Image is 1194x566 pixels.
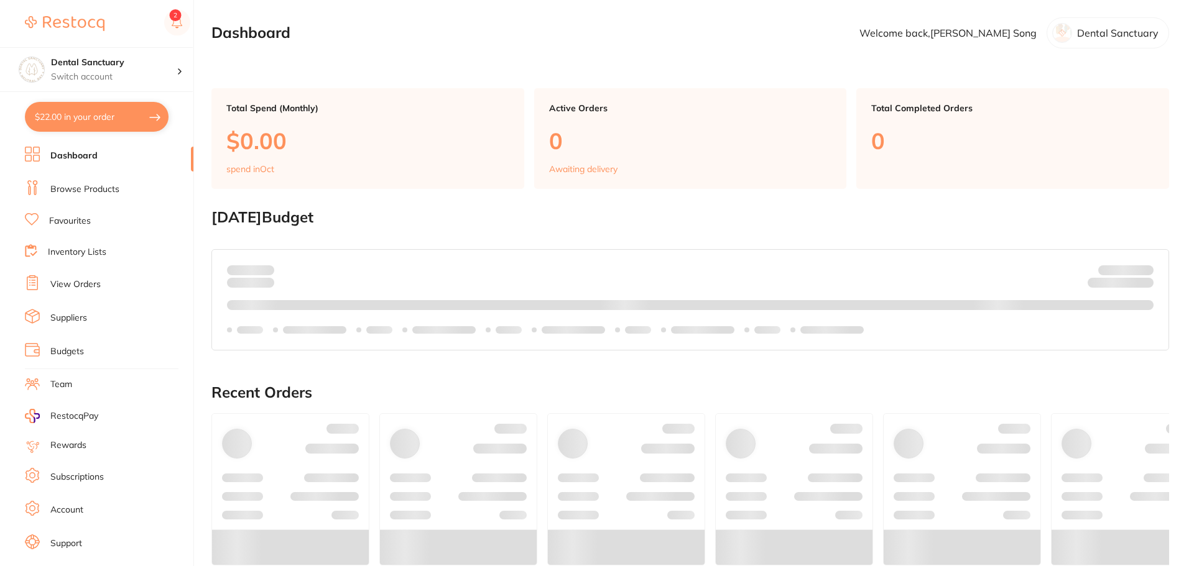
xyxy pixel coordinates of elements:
a: Team [50,378,72,391]
p: $0.00 [226,128,509,153]
p: Total Completed Orders [871,103,1154,113]
a: Active Orders0Awaiting delivery [534,88,847,189]
a: Budgets [50,345,84,358]
a: Inventory Lists [48,246,106,258]
p: Labels [237,325,263,335]
p: Labels [366,325,392,335]
p: Active Orders [549,103,832,113]
a: View Orders [50,278,101,291]
p: Labels extended [671,325,734,335]
a: Total Completed Orders0 [856,88,1169,189]
strong: $NaN [1129,264,1154,275]
p: Switch account [51,71,177,83]
p: Labels extended [542,325,605,335]
a: Favourites [49,215,91,227]
h4: Dental Sanctuary [51,57,177,69]
p: Labels [625,325,651,335]
p: spend in Oct [226,164,274,174]
img: Dental Sanctuary [19,57,44,82]
p: Remaining: [1088,275,1154,290]
p: Budget: [1098,265,1154,275]
h2: Dashboard [211,24,290,42]
strong: $0.00 [252,264,274,275]
a: Restocq Logo [25,9,104,38]
a: Account [50,504,83,516]
p: Labels [496,325,522,335]
p: Awaiting delivery [549,164,618,174]
p: 0 [549,128,832,153]
span: RestocqPay [50,410,98,422]
a: Dashboard [50,150,98,162]
p: 0 [871,128,1154,153]
img: RestocqPay [25,409,40,423]
a: Rewards [50,439,86,452]
h2: [DATE] Budget [211,209,1169,226]
strong: $0.00 [1132,280,1154,291]
a: Total Spend (Monthly)$0.00spend inOct [211,88,524,189]
a: RestocqPay [25,409,98,423]
p: Labels [754,325,780,335]
a: Support [50,537,82,550]
p: Total Spend (Monthly) [226,103,509,113]
p: Labels extended [412,325,476,335]
p: month [227,275,274,290]
img: Restocq Logo [25,16,104,31]
p: Spent: [227,265,274,275]
h2: Recent Orders [211,384,1169,401]
p: Labels extended [283,325,346,335]
a: Suppliers [50,312,87,324]
a: Browse Products [50,183,119,196]
p: Labels extended [800,325,864,335]
a: Subscriptions [50,471,104,483]
p: Welcome back, [PERSON_NAME] Song [859,27,1037,39]
p: Dental Sanctuary [1077,27,1159,39]
button: $22.00 in your order [25,102,169,132]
